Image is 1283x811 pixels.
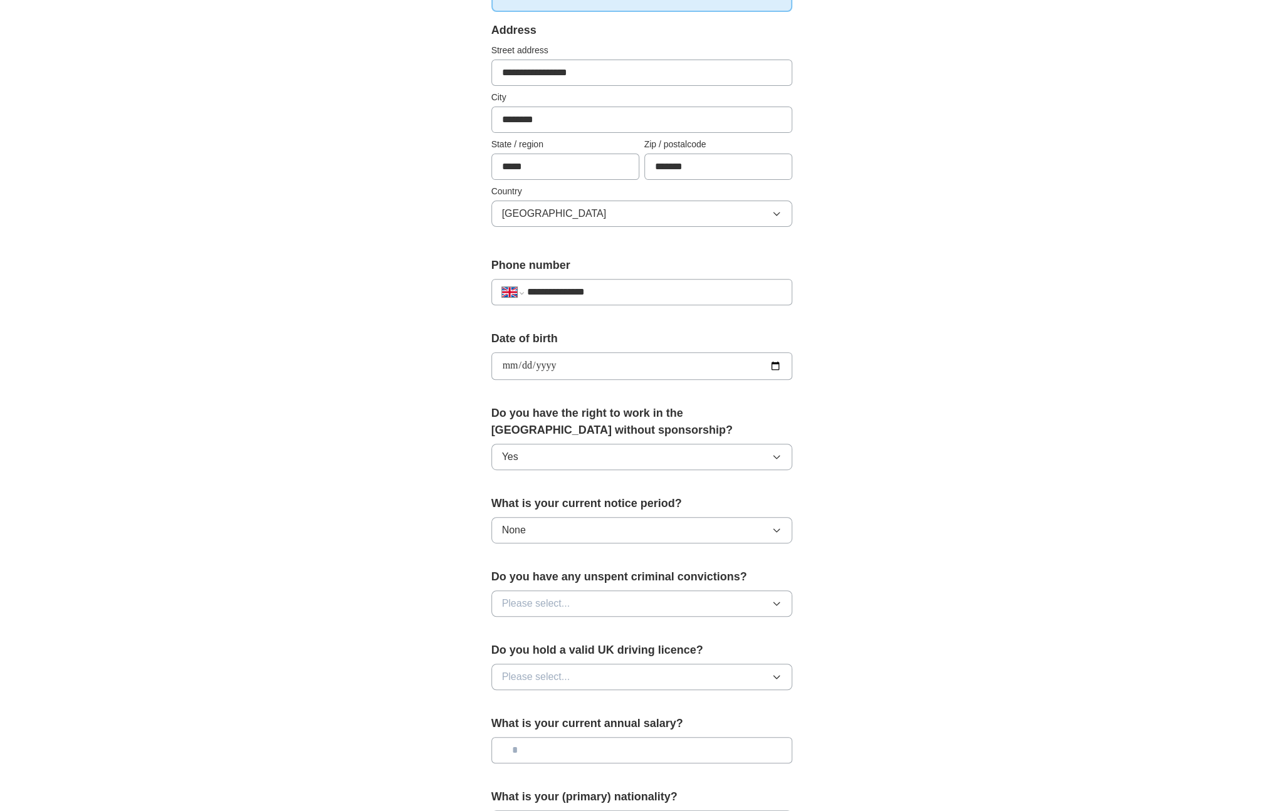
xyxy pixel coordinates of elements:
[491,138,639,151] label: State / region
[491,91,792,104] label: City
[491,444,792,470] button: Yes
[491,517,792,543] button: None
[502,669,570,684] span: Please select...
[502,449,518,464] span: Yes
[491,664,792,690] button: Please select...
[491,330,792,347] label: Date of birth
[491,257,792,274] label: Phone number
[502,596,570,611] span: Please select...
[491,22,792,39] div: Address
[491,590,792,617] button: Please select...
[491,185,792,198] label: Country
[502,206,607,221] span: [GEOGRAPHIC_DATA]
[491,568,792,585] label: Do you have any unspent criminal convictions?
[491,642,792,659] label: Do you hold a valid UK driving licence?
[491,495,792,512] label: What is your current notice period?
[644,138,792,151] label: Zip / postalcode
[502,523,526,538] span: None
[491,788,792,805] label: What is your (primary) nationality?
[491,44,792,57] label: Street address
[491,201,792,227] button: [GEOGRAPHIC_DATA]
[491,405,792,439] label: Do you have the right to work in the [GEOGRAPHIC_DATA] without sponsorship?
[491,715,792,732] label: What is your current annual salary?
